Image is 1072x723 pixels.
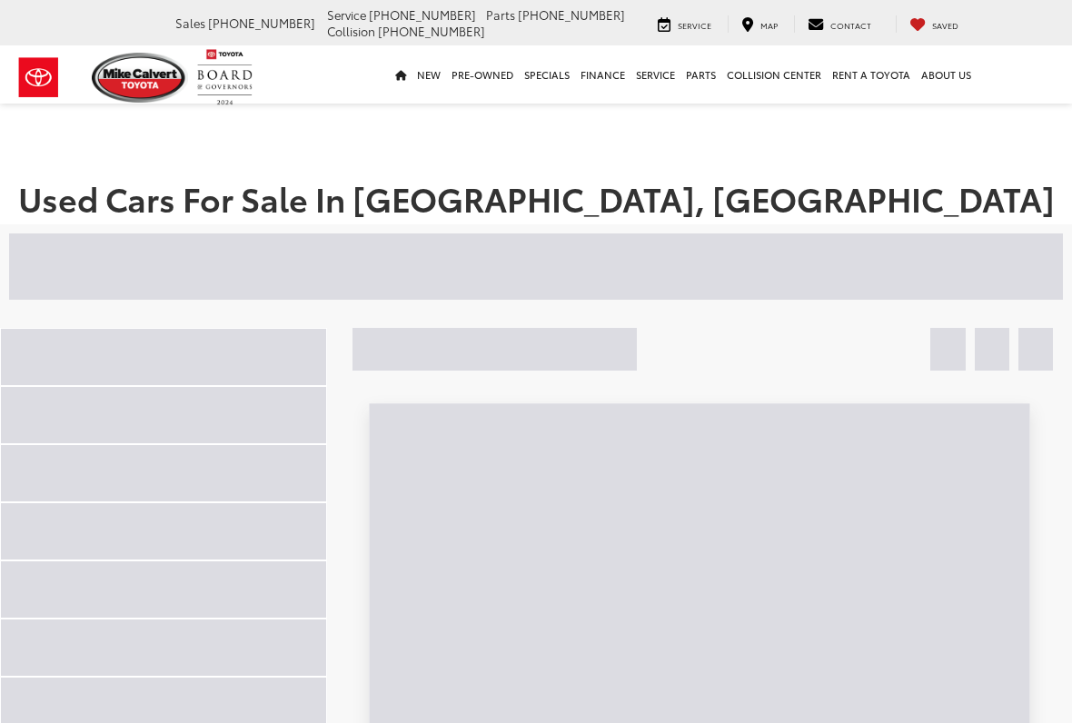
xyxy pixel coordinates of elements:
[728,15,791,33] a: Map
[208,15,315,31] span: [PHONE_NUMBER]
[680,45,721,104] a: Parts
[92,53,188,103] img: Mike Calvert Toyota
[575,45,630,104] a: Finance
[327,23,375,39] span: Collision
[827,45,916,104] a: Rent a Toyota
[486,6,515,23] span: Parts
[378,23,485,39] span: [PHONE_NUMBER]
[932,19,958,31] span: Saved
[412,45,446,104] a: New
[830,19,871,31] span: Contact
[721,45,827,104] a: Collision Center
[327,6,366,23] span: Service
[369,6,476,23] span: [PHONE_NUMBER]
[916,45,977,104] a: About Us
[644,15,725,33] a: Service
[760,19,778,31] span: Map
[630,45,680,104] a: Service
[446,45,519,104] a: Pre-Owned
[5,48,73,107] img: Toyota
[794,15,885,33] a: Contact
[390,45,412,104] a: Home
[519,45,575,104] a: Specials
[678,19,711,31] span: Service
[518,6,625,23] span: [PHONE_NUMBER]
[896,15,972,33] a: My Saved Vehicles
[175,15,205,31] span: Sales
